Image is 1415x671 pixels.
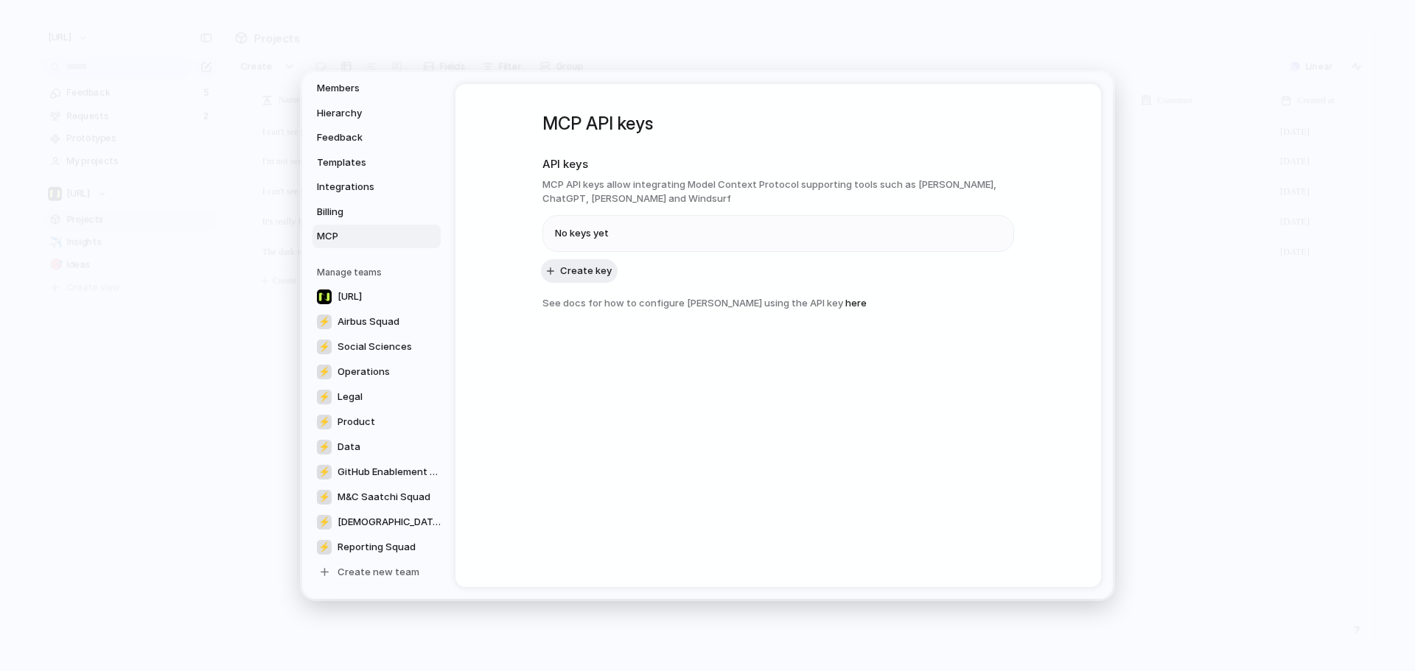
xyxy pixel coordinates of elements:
[312,285,448,309] a: [URL]
[338,315,399,329] span: Airbus Squad
[541,259,618,283] button: Create key
[317,390,332,404] div: ⚡
[317,315,332,329] div: ⚡
[560,264,612,278] span: Create key
[338,440,360,454] span: Data
[542,296,1014,311] h3: See docs for how to configure [PERSON_NAME] using the API key
[845,297,867,309] a: here
[312,335,448,359] a: ⚡Social Sciences
[317,266,441,279] h5: Manage teams
[317,490,332,505] div: ⚡
[312,360,448,384] a: ⚡Operations
[338,565,419,580] span: Create new team
[338,289,362,304] span: [URL]
[338,415,375,429] span: Product
[312,310,448,334] a: ⚡Airbus Squad
[317,155,411,170] span: Templates
[317,130,411,145] span: Feedback
[312,460,448,484] a: ⚡GitHub Enablement Squad
[312,535,448,559] a: ⚡Reporting Squad
[312,561,448,584] a: Create new team
[338,465,444,479] span: GitHub Enablement Squad
[317,106,411,121] span: Hierarchy
[542,110,1014,137] h1: MCP API keys
[312,200,441,224] a: Billing
[338,365,390,379] span: Operations
[312,435,448,459] a: ⚡Data
[542,156,1014,173] h2: API keys
[317,229,411,244] span: MCP
[338,515,444,530] span: [DEMOGRAPHIC_DATA] Squad
[317,180,411,194] span: Integrations
[317,340,332,354] div: ⚡
[312,410,448,434] a: ⚡Product
[338,540,416,555] span: Reporting Squad
[317,515,332,530] div: ⚡
[312,510,448,534] a: ⚡[DEMOGRAPHIC_DATA] Squad
[317,465,332,479] div: ⚡
[317,81,411,96] span: Members
[317,415,332,429] div: ⚡
[317,205,411,219] span: Billing
[312,225,441,248] a: MCP
[312,175,441,199] a: Integrations
[317,365,332,379] div: ⚡
[312,151,441,175] a: Templates
[542,178,1014,206] h3: MCP API keys allow integrating Model Context Protocol supporting tools such as [PERSON_NAME], Cha...
[317,540,332,555] div: ⚡
[338,390,363,404] span: Legal
[338,340,412,354] span: Social Sciences
[312,102,441,125] a: Hierarchy
[312,485,448,509] a: ⚡M&C Saatchi Squad
[312,126,441,150] a: Feedback
[317,440,332,454] div: ⚡
[312,385,448,409] a: ⚡Legal
[338,490,430,505] span: M&C Saatchi Squad
[312,77,441,100] a: Members
[555,226,609,241] span: No keys yet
